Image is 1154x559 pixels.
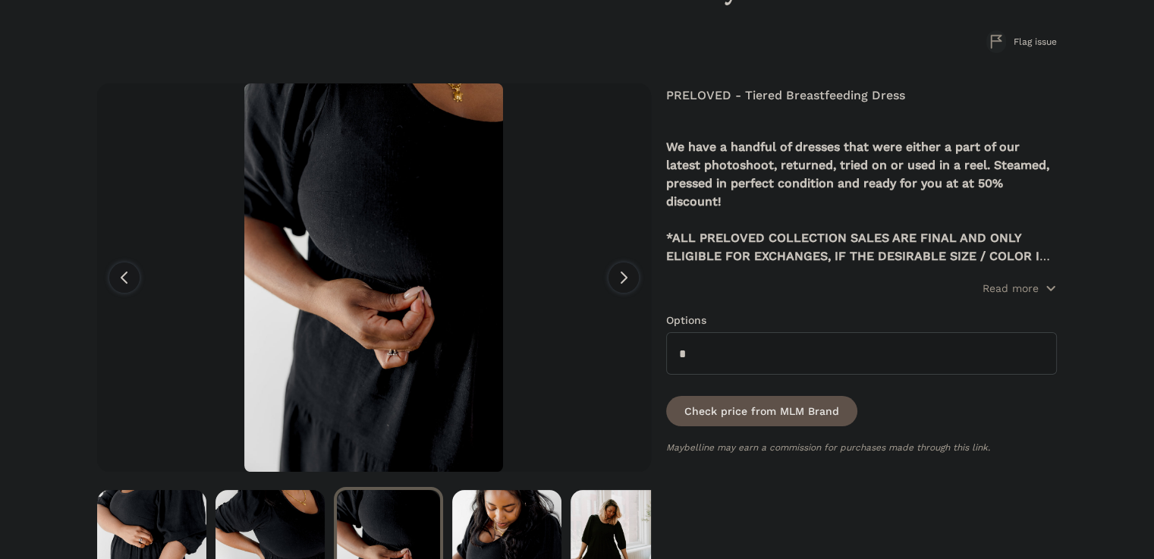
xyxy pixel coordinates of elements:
[983,281,1039,296] p: Read more
[666,86,1057,105] h4: PRELOVED - Tiered Breastfeeding Dress
[666,396,857,426] a: Check price from MLM Brand
[666,231,1050,281] strong: *ALL PRELOVED COLLECTION SALES ARE FINAL AND ONLY ELIGIBLE FOR EXCHANGES, IF THE DESIRABLE SIZE /...
[986,30,1057,53] button: Flag issue
[666,441,1057,454] p: Maybelline may earn a commission for purchases made through this link.
[666,314,706,326] label: Options
[1014,36,1057,48] span: Flag issue
[983,281,1057,296] button: Read more
[666,140,1049,209] strong: We have a handful of dresses that were either a part of our latest photoshoot, returned, tried on...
